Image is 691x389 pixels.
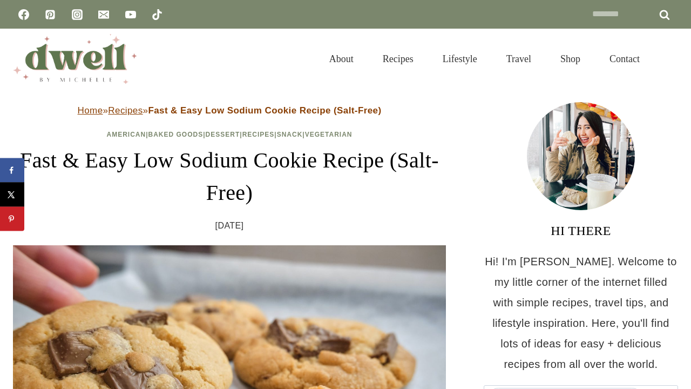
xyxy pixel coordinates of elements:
[315,40,654,78] nav: Primary Navigation
[484,221,678,240] h3: HI THERE
[120,4,141,25] a: YouTube
[428,40,492,78] a: Lifestyle
[368,40,428,78] a: Recipes
[108,105,143,116] a: Recipes
[242,131,275,138] a: Recipes
[206,131,240,138] a: Dessert
[305,131,353,138] a: Vegetarian
[148,105,381,116] strong: Fast & Easy Low Sodium Cookie Recipe (Salt-Free)
[315,40,368,78] a: About
[215,218,244,234] time: [DATE]
[66,4,88,25] a: Instagram
[277,131,303,138] a: Snack
[13,4,35,25] a: Facebook
[546,40,595,78] a: Shop
[39,4,61,25] a: Pinterest
[148,131,204,138] a: Baked Goods
[492,40,546,78] a: Travel
[93,4,114,25] a: Email
[484,251,678,374] p: Hi! I'm [PERSON_NAME]. Welcome to my little corner of the internet filled with simple recipes, tr...
[660,50,678,68] button: View Search Form
[78,105,103,116] a: Home
[107,131,146,138] a: American
[13,144,446,209] h1: Fast & Easy Low Sodium Cookie Recipe (Salt-Free)
[107,131,353,138] span: | | | | |
[78,105,382,116] span: » »
[146,4,168,25] a: TikTok
[13,34,137,84] img: DWELL by michelle
[595,40,654,78] a: Contact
